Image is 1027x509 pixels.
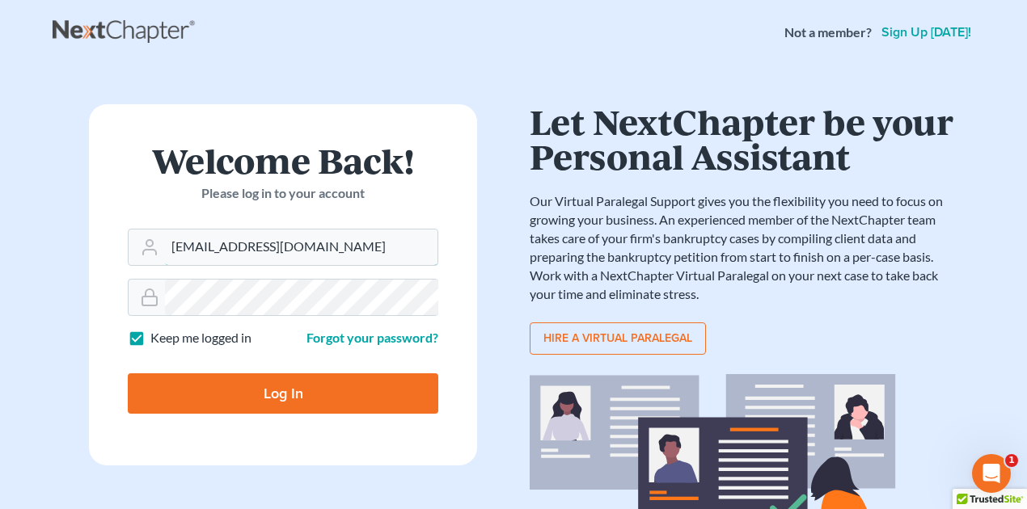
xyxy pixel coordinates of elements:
[784,23,872,42] strong: Not a member?
[530,192,958,303] p: Our Virtual Paralegal Support gives you the flexibility you need to focus on growing your busines...
[530,104,958,173] h1: Let NextChapter be your Personal Assistant
[128,143,438,178] h1: Welcome Back!
[128,184,438,203] p: Please log in to your account
[972,454,1011,493] iframe: Intercom live chat
[306,330,438,345] a: Forgot your password?
[878,26,974,39] a: Sign up [DATE]!
[128,373,438,414] input: Log In
[530,322,706,355] a: Hire a virtual paralegal
[150,329,251,347] label: Keep me logged in
[165,229,437,265] input: Email Address
[1005,454,1018,467] span: 1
